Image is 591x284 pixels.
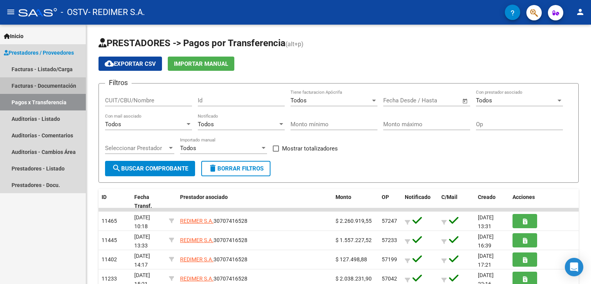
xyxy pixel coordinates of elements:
span: 57199 [382,256,397,262]
span: REDIMER S.A. [180,218,214,224]
span: Buscar Comprobante [112,165,188,172]
datatable-header-cell: Notificado [402,189,438,214]
span: Seleccionar Prestador [105,145,167,152]
span: PRESTADORES -> Pagos por Transferencia [98,38,285,48]
span: $ 127.498,88 [336,256,367,262]
span: Mostrar totalizadores [282,144,338,153]
span: REDIMER S.A. [180,237,214,243]
span: [DATE] 10:18 [134,214,150,229]
span: 57233 [382,237,397,243]
span: REDIMER S.A. [180,276,214,282]
span: 11445 [102,237,117,243]
span: $ 2.260.919,55 [336,218,372,224]
span: Todos [476,97,492,104]
datatable-header-cell: Acciones [509,189,579,214]
span: Borrar Filtros [208,165,264,172]
span: 11465 [102,218,117,224]
span: Todos [180,145,196,152]
datatable-header-cell: ID [98,189,131,214]
input: Fecha inicio [383,97,414,104]
span: $ 2.038.231,90 [336,276,372,282]
mat-icon: menu [6,7,15,17]
div: Open Intercom Messenger [565,258,583,276]
button: Exportar CSV [98,57,162,71]
span: Importar Manual [174,60,228,67]
span: [DATE] 13:33 [134,234,150,249]
button: Buscar Comprobante [105,161,195,176]
datatable-header-cell: Prestador asociado [177,189,332,214]
span: Monto [336,194,351,200]
span: [DATE] 16:39 [478,234,494,249]
datatable-header-cell: C/Mail [438,189,475,214]
mat-icon: search [112,164,121,173]
span: (alt+p) [285,40,304,48]
span: Notificado [405,194,431,200]
datatable-header-cell: Creado [475,189,509,214]
span: 11402 [102,256,117,262]
button: Open calendar [461,97,470,105]
span: Fecha Transf. [134,194,152,209]
span: 30707416528 [180,276,247,282]
button: Borrar Filtros [201,161,270,176]
span: OP [382,194,389,200]
span: Creado [478,194,496,200]
span: - REDIMER S.A. [88,4,145,21]
mat-icon: cloud_download [105,59,114,68]
datatable-header-cell: OP [379,189,402,214]
span: 11233 [102,276,117,282]
span: REDIMER S.A. [180,256,214,262]
span: Prestadores / Proveedores [4,48,74,57]
input: Fecha fin [421,97,459,104]
span: Inicio [4,32,23,40]
span: [DATE] 14:17 [134,253,150,268]
span: 57247 [382,218,397,224]
mat-icon: person [576,7,585,17]
span: C/Mail [441,194,457,200]
span: Todos [198,121,214,128]
span: Todos [290,97,307,104]
span: 30707416528 [180,218,247,224]
span: Acciones [513,194,535,200]
span: - OSTV [61,4,88,21]
datatable-header-cell: Fecha Transf. [131,189,166,214]
h3: Filtros [105,77,132,88]
button: Importar Manual [168,57,234,71]
mat-icon: delete [208,164,217,173]
span: 57042 [382,276,397,282]
span: Prestador asociado [180,194,228,200]
span: ID [102,194,107,200]
span: [DATE] 17:21 [478,253,494,268]
span: Exportar CSV [105,60,156,67]
datatable-header-cell: Monto [332,189,379,214]
span: [DATE] 13:31 [478,214,494,229]
span: 30707416528 [180,256,247,262]
span: Todos [105,121,121,128]
span: $ 1.557.227,52 [336,237,372,243]
span: 30707416528 [180,237,247,243]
